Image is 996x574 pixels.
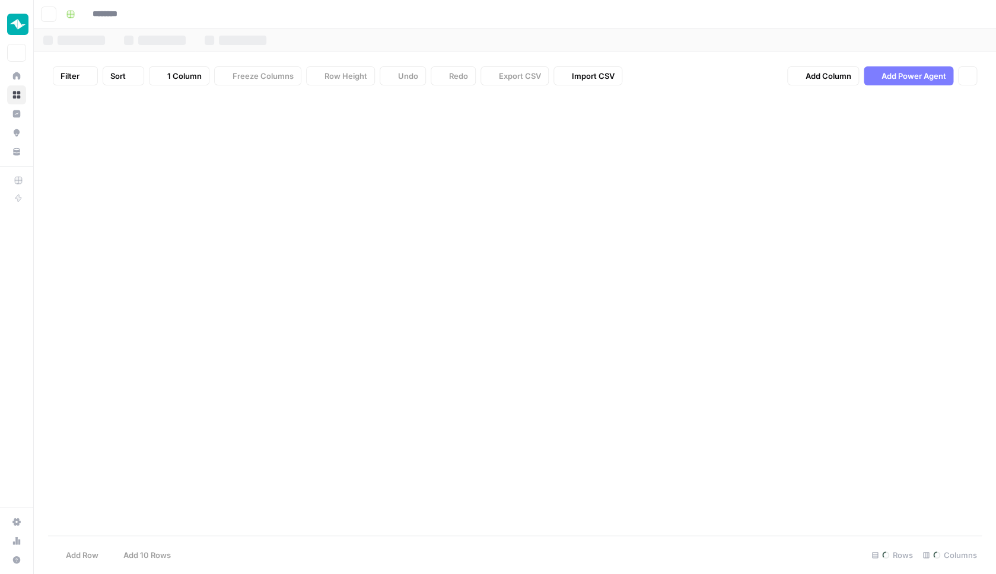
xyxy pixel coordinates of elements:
[864,66,953,85] button: Add Power Agent
[7,85,26,104] a: Browse
[110,70,126,82] span: Sort
[7,531,26,550] a: Usage
[882,70,946,82] span: Add Power Agent
[867,546,918,565] div: Rows
[7,142,26,161] a: Your Data
[149,66,209,85] button: 1 Column
[918,546,982,565] div: Columns
[106,546,178,565] button: Add 10 Rows
[7,512,26,531] a: Settings
[66,549,98,561] span: Add Row
[7,9,26,39] button: Workspace: Teamleader
[7,104,26,123] a: Insights
[214,66,301,85] button: Freeze Columns
[481,66,549,85] button: Export CSV
[167,70,202,82] span: 1 Column
[449,70,468,82] span: Redo
[806,70,851,82] span: Add Column
[306,66,375,85] button: Row Height
[7,14,28,35] img: Teamleader Logo
[103,66,144,85] button: Sort
[787,66,859,85] button: Add Column
[431,66,476,85] button: Redo
[324,70,367,82] span: Row Height
[233,70,294,82] span: Freeze Columns
[7,123,26,142] a: Opportunities
[499,70,541,82] span: Export CSV
[553,66,622,85] button: Import CSV
[398,70,418,82] span: Undo
[572,70,615,82] span: Import CSV
[7,66,26,85] a: Home
[53,66,98,85] button: Filter
[123,549,171,561] span: Add 10 Rows
[380,66,426,85] button: Undo
[61,70,79,82] span: Filter
[48,546,106,565] button: Add Row
[7,550,26,569] button: Help + Support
